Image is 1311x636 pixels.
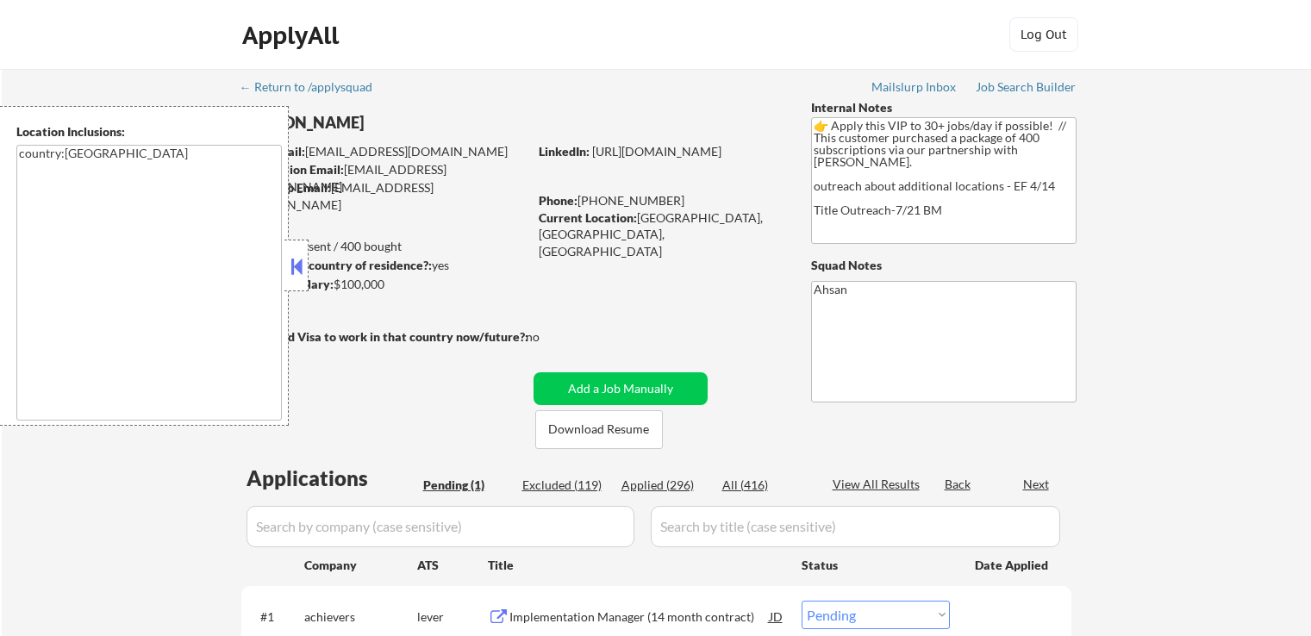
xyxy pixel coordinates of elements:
div: Company [304,557,417,574]
strong: Current Location: [539,210,637,225]
div: Job Search Builder [976,81,1077,93]
div: Title [488,557,785,574]
div: Implementation Manager (14 month contract) [509,608,770,626]
div: ApplyAll [242,21,344,50]
div: Back [945,476,972,493]
div: [PHONE_NUMBER] [539,192,783,209]
div: Internal Notes [811,99,1077,116]
div: $100,000 [240,276,528,293]
div: Applications [247,468,417,489]
div: ATS [417,557,488,574]
strong: Will need Visa to work in that country now/future?: [241,329,528,344]
strong: LinkedIn: [539,144,590,159]
div: #1 [260,608,290,626]
div: Mailslurp Inbox [871,81,958,93]
div: 296 sent / 400 bought [240,238,528,255]
div: Applied (296) [621,477,708,494]
div: yes [240,257,522,274]
div: Squad Notes [811,257,1077,274]
strong: Can work in country of residence?: [240,258,432,272]
a: Mailslurp Inbox [871,80,958,97]
div: no [526,328,575,346]
div: ← Return to /applysquad [240,81,389,93]
div: JD [768,601,785,632]
div: Pending (1) [423,477,509,494]
div: [EMAIL_ADDRESS][DOMAIN_NAME] [242,161,528,195]
div: Status [802,549,950,580]
div: View All Results [833,476,925,493]
button: Add a Job Manually [534,372,708,405]
a: [URL][DOMAIN_NAME] [592,144,721,159]
div: Date Applied [975,557,1051,574]
div: achievers [304,608,417,626]
button: Download Resume [535,410,663,449]
strong: Phone: [539,193,577,208]
div: Next [1023,476,1051,493]
div: [GEOGRAPHIC_DATA], [GEOGRAPHIC_DATA], [GEOGRAPHIC_DATA] [539,209,783,260]
div: [EMAIL_ADDRESS][DOMAIN_NAME] [241,179,528,213]
input: Search by title (case sensitive) [651,506,1060,547]
div: All (416) [722,477,808,494]
div: Excluded (119) [522,477,609,494]
div: [EMAIL_ADDRESS][DOMAIN_NAME] [242,143,528,160]
input: Search by company (case sensitive) [247,506,634,547]
div: Location Inclusions: [16,123,282,140]
a: Job Search Builder [976,80,1077,97]
a: ← Return to /applysquad [240,80,389,97]
div: lever [417,608,488,626]
div: [PERSON_NAME] [241,112,596,134]
button: Log Out [1009,17,1078,52]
